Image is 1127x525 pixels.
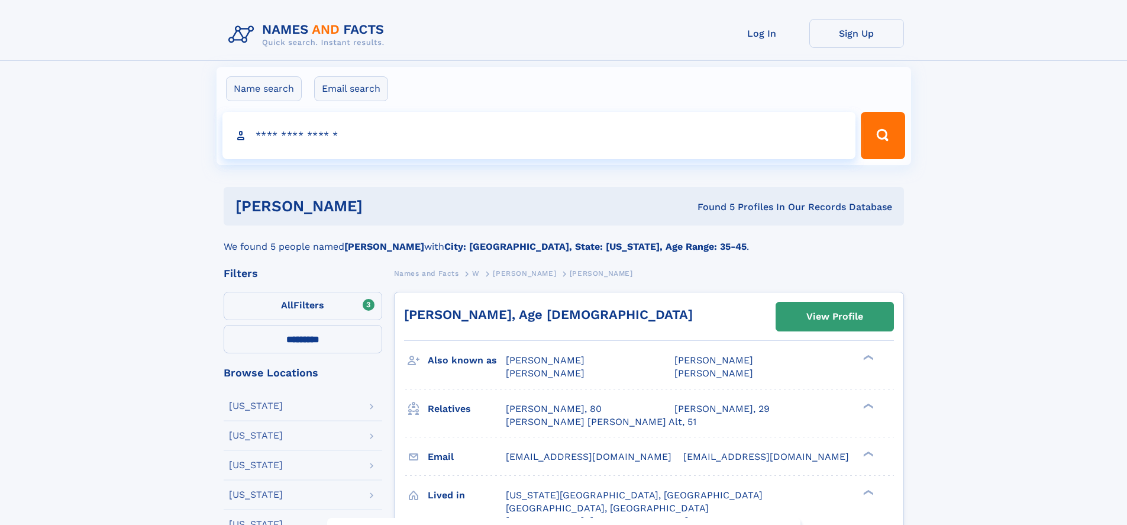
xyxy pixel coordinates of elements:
span: [US_STATE][GEOGRAPHIC_DATA], [GEOGRAPHIC_DATA] [506,489,763,501]
a: Log In [715,19,809,48]
div: ❯ [860,488,874,496]
a: Names and Facts [394,266,459,281]
span: [PERSON_NAME] [674,368,753,379]
span: [EMAIL_ADDRESS][DOMAIN_NAME] [506,451,671,462]
a: Sign Up [809,19,904,48]
div: Browse Locations [224,368,382,378]
span: W [472,269,480,278]
a: [PERSON_NAME] [493,266,556,281]
input: search input [222,112,856,159]
button: Search Button [861,112,905,159]
div: [US_STATE] [229,460,283,470]
div: View Profile [806,303,863,330]
div: Found 5 Profiles In Our Records Database [530,201,892,214]
label: Filters [224,292,382,320]
label: Name search [226,76,302,101]
a: [PERSON_NAME], 80 [506,402,602,416]
b: City: [GEOGRAPHIC_DATA], State: [US_STATE], Age Range: 35-45 [444,241,747,252]
span: [PERSON_NAME] [570,269,633,278]
div: ❯ [860,402,874,410]
span: [PERSON_NAME] [493,269,556,278]
h3: Lived in [428,485,506,505]
span: [PERSON_NAME] [506,368,585,379]
div: Filters [224,268,382,279]
b: [PERSON_NAME] [344,241,424,252]
label: Email search [314,76,388,101]
div: [US_STATE] [229,490,283,500]
div: [US_STATE] [229,401,283,411]
span: [PERSON_NAME] [506,355,585,366]
a: View Profile [776,302,893,331]
span: [GEOGRAPHIC_DATA], [GEOGRAPHIC_DATA] [506,503,709,514]
h3: Relatives [428,399,506,419]
h3: Also known as [428,350,506,371]
div: [US_STATE] [229,431,283,440]
div: ❯ [860,354,874,362]
h1: [PERSON_NAME] [235,199,530,214]
span: All [281,299,293,311]
a: [PERSON_NAME], Age [DEMOGRAPHIC_DATA] [404,307,693,322]
a: [PERSON_NAME], 29 [674,402,770,416]
div: ❯ [860,450,874,458]
a: [PERSON_NAME] [PERSON_NAME] Alt, 51 [506,416,696,429]
div: We found 5 people named with . [224,226,904,254]
span: [EMAIL_ADDRESS][DOMAIN_NAME] [683,451,849,462]
img: Logo Names and Facts [224,19,394,51]
a: W [472,266,480,281]
span: [PERSON_NAME] [674,355,753,366]
h3: Email [428,447,506,467]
